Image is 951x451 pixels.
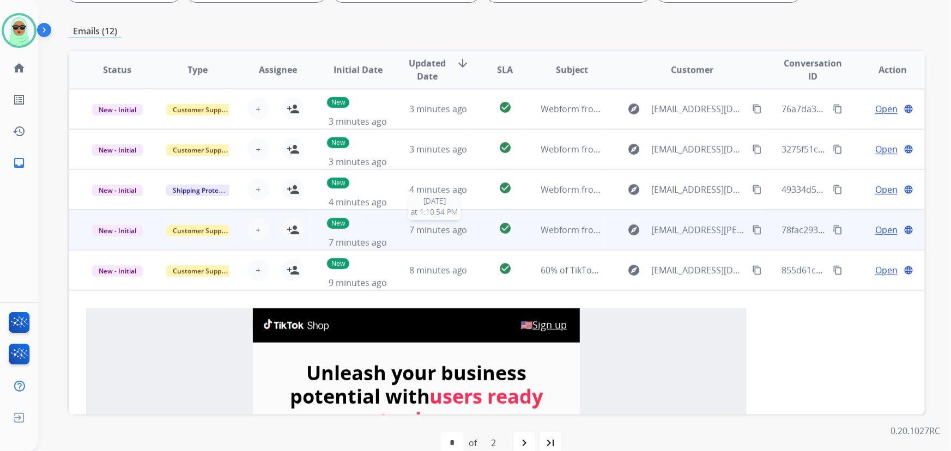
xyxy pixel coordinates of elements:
[327,137,349,148] p: New
[264,319,329,331] img: 066d200163bb45b4b9385e00cd4cb528~tplv-aphluv4xwc-origin-image.image
[652,264,747,277] span: [EMAIL_ADDRESS][DOMAIN_NAME]
[166,265,237,277] span: Customer Support
[833,265,843,275] mat-icon: content_copy
[845,51,925,89] th: Action
[327,178,349,188] p: New
[287,223,300,236] mat-icon: person_add
[407,57,447,83] span: Updated Date
[247,219,269,241] button: +
[287,183,300,196] mat-icon: person_add
[13,93,26,106] mat-icon: list_alt
[671,63,714,76] span: Customer
[13,125,26,138] mat-icon: history
[411,206,458,217] span: at 1:10:54 PM
[782,103,950,115] span: 76a7da3b-79e6-4a1c-b393-6bd4bc1e69cc
[499,222,512,235] mat-icon: check_circle
[652,183,747,196] span: [EMAIL_ADDRESS][DOMAIN_NAME]
[380,383,543,433] font: users ready to shop
[256,102,261,115] span: +
[833,225,843,235] mat-icon: content_copy
[416,319,567,332] div: 🇺🇸
[329,156,387,168] span: 3 minutes ago
[259,63,297,76] span: Assignee
[628,102,641,115] mat-icon: explore
[782,264,944,276] span: 855d61ca-b1ba-4544-ad9f-c64ddcfa55f0
[92,185,143,196] span: New - Initial
[628,223,641,236] mat-icon: explore
[782,57,844,83] span: Conversation ID
[187,63,208,76] span: Type
[904,265,913,275] mat-icon: language
[334,63,383,76] span: Initial Date
[329,236,387,248] span: 7 minutes ago
[92,265,143,277] span: New - Initial
[69,25,122,38] p: Emails (12)
[628,183,641,196] mat-icon: explore
[287,143,300,156] mat-icon: person_add
[409,184,468,196] span: 4 minutes ago
[499,262,512,275] mat-icon: check_circle
[652,143,747,156] span: [EMAIL_ADDRESS][DOMAIN_NAME]
[469,436,477,449] div: of
[92,104,143,115] span: New - Initial
[541,264,892,276] span: 60% of TikTok Users Search Daily—Your Product Could be Their Next Find. List it Now.
[544,436,557,449] mat-icon: last_page
[166,185,241,196] span: Shipping Protection
[409,224,468,236] span: 7 minutes ago
[875,264,898,277] span: Open
[247,98,269,120] button: +
[782,184,950,196] span: 49334d58-cd00-41c7-9b3e-58563e23047b
[409,143,468,155] span: 3 minutes ago
[456,57,469,70] mat-icon: arrow_downward
[409,264,468,276] span: 8 minutes ago
[904,225,913,235] mat-icon: language
[782,143,946,155] span: 3275f51c-a4d1-43eb-81ca-fa8314968ad0
[327,97,349,108] p: New
[256,264,261,277] span: +
[287,102,300,115] mat-icon: person_add
[327,218,349,229] p: New
[166,144,237,156] span: Customer Support
[247,259,269,281] button: +
[904,104,913,114] mat-icon: language
[13,156,26,169] mat-icon: inbox
[329,115,387,127] span: 3 minutes ago
[833,185,843,194] mat-icon: content_copy
[166,225,237,236] span: Customer Support
[782,224,943,236] span: 78fac293-ee73-46a0-bef0-32d6658f2829
[532,318,567,331] a: Sign up
[411,196,458,206] span: [DATE]
[556,63,588,76] span: Subject
[329,277,387,289] span: 9 minutes ago
[256,143,261,156] span: +
[166,104,237,115] span: Customer Support
[541,103,788,115] span: Webform from [EMAIL_ADDRESS][DOMAIN_NAME] on [DATE]
[904,144,913,154] mat-icon: language
[541,184,788,196] span: Webform from [EMAIL_ADDRESS][DOMAIN_NAME] on [DATE]
[752,265,762,275] mat-icon: content_copy
[4,15,34,46] img: avatar
[518,436,531,449] mat-icon: navigate_next
[499,101,512,114] mat-icon: check_circle
[497,63,513,76] span: SLA
[752,185,762,194] mat-icon: content_copy
[499,141,512,154] mat-icon: check_circle
[13,62,26,75] mat-icon: home
[247,179,269,200] button: +
[904,185,913,194] mat-icon: language
[541,143,788,155] span: Webform from [EMAIL_ADDRESS][DOMAIN_NAME] on [DATE]
[499,181,512,194] mat-icon: check_circle
[287,264,300,277] mat-icon: person_add
[875,183,898,196] span: Open
[875,223,898,236] span: Open
[752,144,762,154] mat-icon: content_copy
[256,183,261,196] span: +
[628,143,641,156] mat-icon: explore
[891,424,940,437] p: 0.20.1027RC
[92,225,143,236] span: New - Initial
[256,223,261,236] span: +
[247,138,269,160] button: +
[409,103,468,115] span: 3 minutes ago
[541,224,856,236] span: Webform from [EMAIL_ADDRESS][PERSON_NAME][DOMAIN_NAME] on [DATE]
[875,102,898,115] span: Open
